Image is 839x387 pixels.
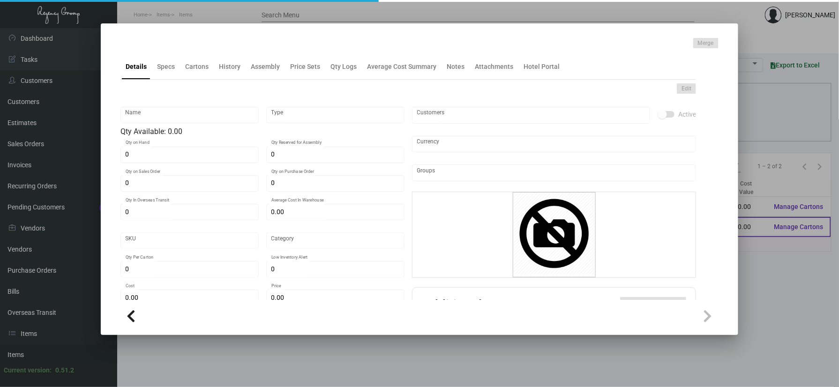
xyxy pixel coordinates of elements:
[330,62,357,72] div: Qty Logs
[185,62,209,72] div: Cartons
[367,62,436,72] div: Average Cost Summary
[120,126,405,137] div: Qty Available: 0.00
[475,62,513,72] div: Attachments
[524,62,560,72] div: Hotel Portal
[4,365,52,375] div: Current version:
[422,297,513,314] h2: Additional Fees
[126,62,147,72] div: Details
[417,112,645,119] input: Add new..
[682,85,691,93] span: Edit
[620,297,686,314] button: Add Additional Fee
[157,62,175,72] div: Specs
[447,62,464,72] div: Notes
[677,83,696,94] button: Edit
[219,62,240,72] div: History
[290,62,320,72] div: Price Sets
[417,169,691,177] input: Add new..
[55,365,74,375] div: 0.51.2
[698,39,714,47] span: Merge
[693,38,719,48] button: Merge
[251,62,280,72] div: Assembly
[678,109,696,120] span: Active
